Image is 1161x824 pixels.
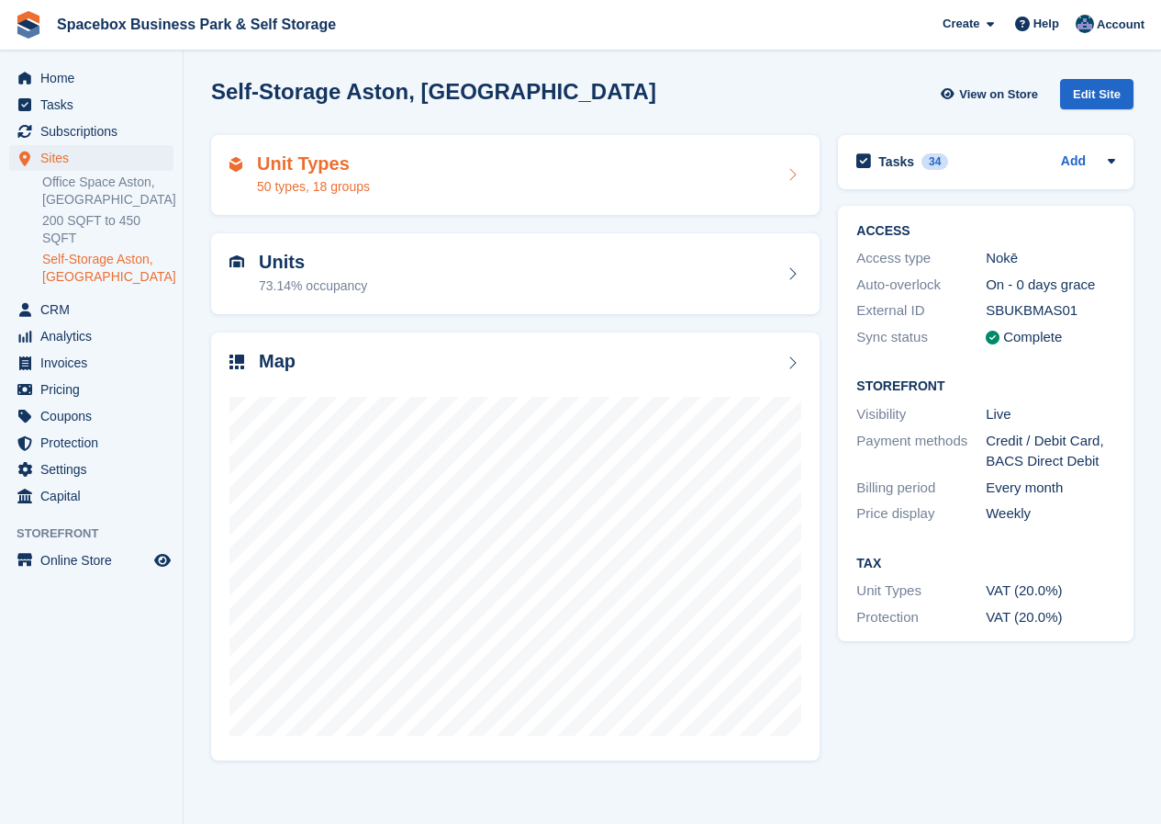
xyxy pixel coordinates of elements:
img: unit-type-icn-2b2737a686de81e16bb02015468b77c625bbabd49415b5ef34ead5e3b44a266d.svg [229,157,242,172]
div: External ID [856,300,986,322]
a: menu [9,457,173,482]
div: Live [986,404,1115,425]
a: View on Store [938,79,1045,109]
a: menu [9,297,173,322]
a: 200 SQFT to 450 SQFT [42,212,173,247]
a: Preview store [151,549,173,571]
div: On - 0 days grace [986,275,1115,296]
a: Units 73.14% occupancy [211,233,820,314]
span: Pricing [40,377,151,402]
a: Add [1061,152,1086,173]
a: menu [9,547,173,573]
span: Tasks [40,92,151,118]
span: Invoices [40,350,151,376]
div: Payment methods [856,431,986,472]
a: menu [9,65,173,91]
span: Storefront [17,525,183,543]
h2: Units [259,252,367,273]
a: Office Space Aston, [GEOGRAPHIC_DATA] [42,174,173,209]
span: Create [943,15,979,33]
div: SBUKBMAS01 [986,300,1115,322]
h2: Tax [856,557,1115,571]
div: Nokē [986,248,1115,269]
span: View on Store [959,85,1038,104]
a: menu [9,377,173,402]
a: Self-Storage Aston, [GEOGRAPHIC_DATA] [42,251,173,286]
h2: Unit Types [257,153,370,175]
h2: Tasks [878,153,914,170]
img: Daud [1076,15,1094,33]
a: Edit Site [1060,79,1133,117]
h2: Map [259,351,296,372]
div: 34 [921,153,948,170]
a: Spacebox Business Park & Self Storage [50,9,343,40]
div: Weekly [986,503,1115,525]
span: Home [40,65,151,91]
a: Map [211,333,820,762]
h2: Storefront [856,379,1115,394]
span: Sites [40,145,151,171]
img: unit-icn-7be61d7bf1b0ce9d3e12c5938cc71ed9869f7b940bace4675aadf7bd6d80202e.svg [229,255,244,268]
span: Settings [40,457,151,482]
div: Sync status [856,327,986,348]
span: Analytics [40,323,151,349]
span: Capital [40,483,151,509]
a: menu [9,430,173,456]
a: menu [9,119,173,144]
span: CRM [40,297,151,322]
div: Complete [1003,327,1062,348]
span: Protection [40,430,151,456]
img: map-icn-33ee37083ee616e46c38cad1a60f524a97daa1e2b2c8c0bc3eb3415660979fc1.svg [229,355,244,369]
a: menu [9,483,173,509]
span: Coupons [40,403,151,429]
div: Visibility [856,404,986,425]
div: Credit / Debit Card, BACS Direct Debit [986,431,1115,472]
div: Protection [856,607,986,628]
span: Help [1033,15,1059,33]
div: VAT (20.0%) [986,581,1115,602]
a: menu [9,403,173,429]
span: Subscriptions [40,119,151,144]
h2: ACCESS [856,224,1115,239]
div: Unit Types [856,581,986,602]
div: 73.14% occupancy [259,277,367,296]
div: VAT (20.0%) [986,607,1115,628]
a: menu [9,323,173,349]
a: menu [9,145,173,171]
h2: Self-Storage Aston, [GEOGRAPHIC_DATA] [211,79,656,104]
div: Billing period [856,478,986,499]
div: Price display [856,503,986,525]
span: Online Store [40,547,151,573]
div: Access type [856,248,986,269]
div: Every month [986,478,1115,499]
a: Unit Types 50 types, 18 groups [211,135,820,216]
a: menu [9,92,173,118]
div: Edit Site [1060,79,1133,109]
a: menu [9,350,173,376]
div: Auto-overlock [856,275,986,296]
span: Account [1097,16,1144,34]
img: stora-icon-8386f47178a22dfd0bd8f6a31ec36ba5ce8667c1dd55bd0f319d3a0aa187defe.svg [15,11,42,39]
div: 50 types, 18 groups [257,177,370,197]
